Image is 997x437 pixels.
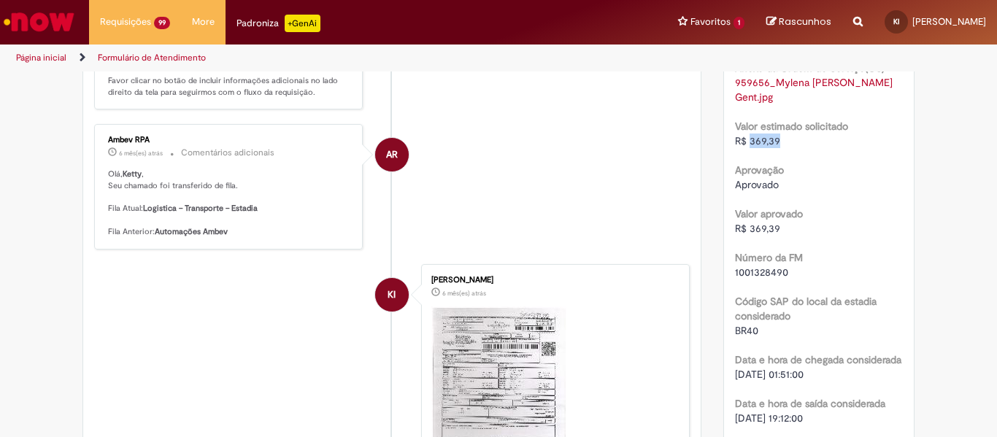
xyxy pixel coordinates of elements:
[386,137,398,172] span: AR
[735,134,780,147] span: R$ 369,39
[181,147,274,159] small: Comentários adicionais
[912,15,986,28] span: [PERSON_NAME]
[735,222,780,235] span: R$ 369,39
[236,15,320,32] div: Padroniza
[123,169,142,179] b: Ketty
[735,368,804,381] span: [DATE] 01:51:00
[735,207,803,220] b: Valor aprovado
[375,138,409,171] div: Ambev RPA
[375,278,409,312] div: Ketty Ivankio
[192,15,215,29] span: More
[735,353,901,366] b: Data e hora de chegada considerada
[766,15,831,29] a: Rascunhos
[735,251,803,264] b: Número da FM
[16,52,66,63] a: Página inicial
[108,169,351,237] p: Olá, , Seu chamado foi transferido de fila. Fila Atual: Fila Anterior:
[734,17,744,29] span: 1
[442,289,486,298] time: 22/02/2025 12:50:59
[735,295,877,322] b: Código SAP do local da estadia considerado
[285,15,320,32] p: +GenAi
[735,397,885,410] b: Data e hora de saída considerada
[735,324,758,337] span: BR40
[735,163,784,177] b: Aprovação
[735,61,885,74] b: Anexo da Ordem de Serviço(OS)
[779,15,831,28] span: Rascunhos
[735,76,896,104] a: Download de 959656_Mylena Oliveira Gent.jpg
[388,277,396,312] span: KI
[735,178,779,191] span: Aprovado
[155,226,228,237] b: Automações Ambev
[690,15,731,29] span: Favoritos
[735,411,803,425] span: [DATE] 19:12:00
[119,149,163,158] span: 6 mês(es) atrás
[1,7,77,36] img: ServiceNow
[143,203,258,214] b: Logistica – Transporte – Estadia
[98,52,206,63] a: Formulário de Atendimento
[735,266,788,279] span: 1001328490
[893,17,899,26] span: KI
[735,120,848,133] b: Valor estimado solicitado
[108,136,351,144] div: Ambev RPA
[100,15,151,29] span: Requisições
[154,17,170,29] span: 99
[431,276,674,285] div: [PERSON_NAME]
[442,289,486,298] span: 6 mês(es) atrás
[11,45,654,71] ul: Trilhas de página
[119,149,163,158] time: 23/02/2025 19:01:58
